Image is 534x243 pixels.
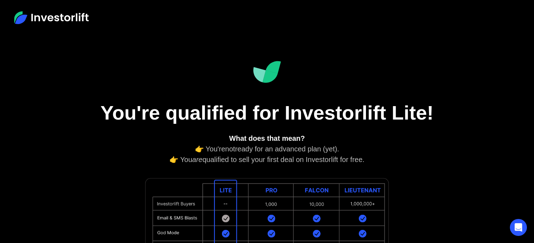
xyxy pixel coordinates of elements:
[510,219,527,236] div: Open Intercom Messenger
[115,133,419,165] div: 👉 You're ready for an advanced plan (yet). 👉 You qualified to sell your first deal on Investorlif...
[90,101,444,125] h1: You're qualified for Investorlift Lite!
[192,156,202,163] em: are
[253,61,281,83] img: Investorlift Dashboard
[229,134,305,142] strong: What does that mean?
[225,145,235,153] em: not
